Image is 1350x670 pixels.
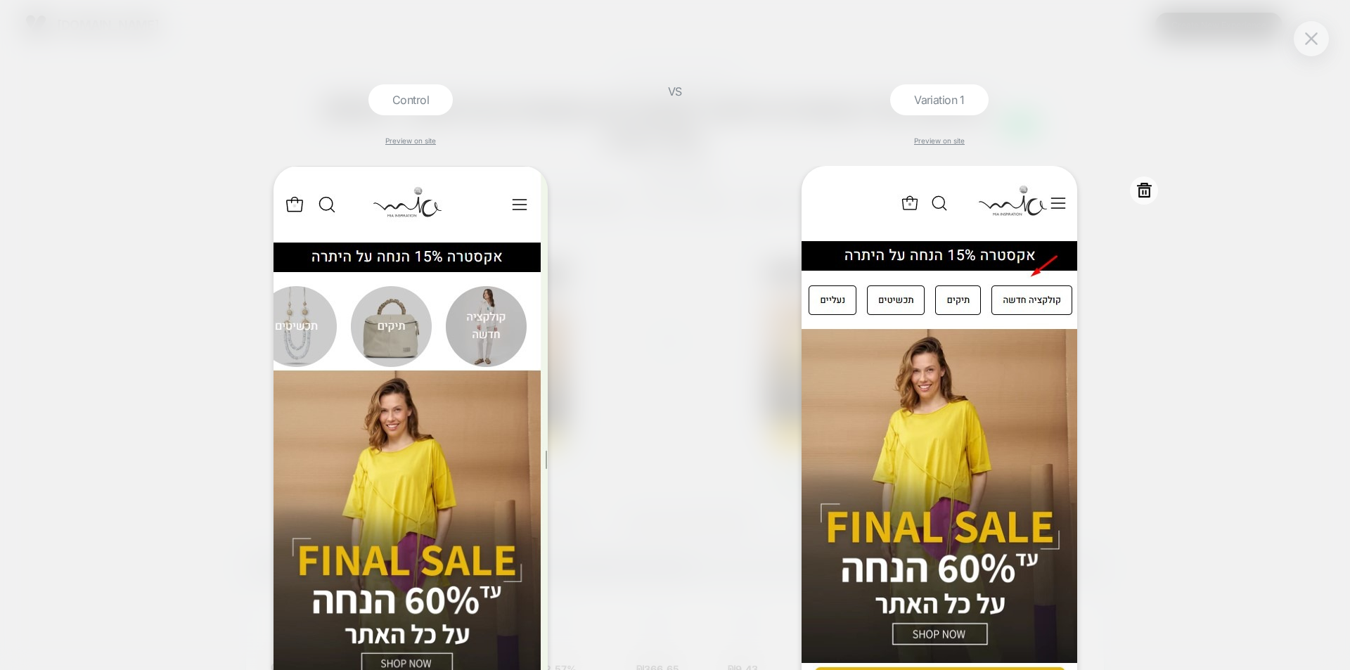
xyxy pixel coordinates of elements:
[890,84,989,115] div: Variation 1
[914,136,965,145] a: Preview on site
[1305,32,1318,44] img: close
[368,84,453,115] div: Control
[385,136,436,145] a: Preview on site
[657,84,693,670] div: VS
